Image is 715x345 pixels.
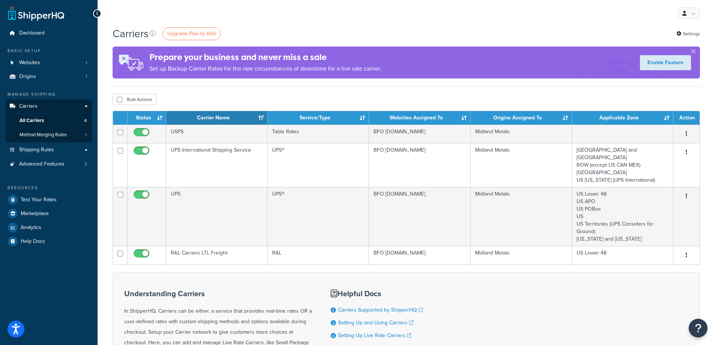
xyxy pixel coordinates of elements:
[113,94,157,105] button: Bulk Actions
[6,128,92,142] a: Method Merging Rules 1
[128,111,166,125] th: Status: activate to sort column ascending
[6,221,92,234] a: Analytics
[6,99,92,142] li: Carriers
[6,70,92,84] li: Origins
[167,30,216,38] span: Upgrade Plan to Add
[471,143,572,187] td: Midland Metals
[6,157,92,171] a: Advanced Features 2
[6,99,92,113] a: Carriers
[19,74,36,80] span: Origins
[149,51,381,63] h4: Prepare your business and never miss a sale
[6,91,92,98] div: Manage Shipping
[572,246,673,264] td: US Lower 48
[163,27,221,40] a: Upgrade Plan to Add
[268,246,369,264] td: R&L
[471,246,572,264] td: Midland Metals
[113,26,149,41] h1: Carriers
[19,60,40,66] span: Websites
[166,143,268,187] td: UPS International Shipping Service
[640,55,691,70] a: Enable Feature
[338,319,414,327] a: Setting Up and Using Carriers
[86,60,87,66] span: 1
[21,238,45,245] span: Help Docs
[6,143,92,157] a: Shipping Rules
[166,111,268,125] th: Carrier Name: activate to sort column ascending
[6,70,92,84] a: Origins 1
[268,143,369,187] td: UPS®
[84,118,87,124] span: 4
[166,125,268,143] td: USPS
[369,143,470,187] td: BFO [DOMAIN_NAME]
[471,187,572,246] td: Midland Metals
[84,161,87,167] span: 2
[331,289,429,298] h3: Helpful Docs
[268,111,369,125] th: Service/Type: activate to sort column ascending
[6,235,92,248] a: Help Docs
[113,47,149,78] img: ad-rules-rateshop-fe6ec290ccb7230408bd80ed9643f0289d75e0ffd9eb532fc0e269fcd187b520.png
[6,193,92,206] a: Test Your Rates
[369,111,470,125] th: Websites Assigned To: activate to sort column ascending
[21,197,57,203] span: Test Your Rates
[369,246,470,264] td: BFO [DOMAIN_NAME]
[8,6,64,21] a: ShipperHQ Home
[20,132,67,138] span: Method Merging Rules
[689,319,707,337] button: Open Resource Center
[20,118,44,124] span: All Carriers
[6,157,92,171] li: Advanced Features
[19,147,54,153] span: Shipping Rules
[471,111,572,125] th: Origins Assigned To: activate to sort column ascending
[572,111,673,125] th: Applicable Zone: activate to sort column ascending
[6,128,92,142] li: Method Merging Rules
[149,63,381,74] p: Set up Backup Carrier Rates for the rare circumstances of downtime for a live rate carrier.
[471,125,572,143] td: Midland Metals
[19,103,38,110] span: Carriers
[85,132,87,138] span: 1
[166,246,268,264] td: R&L Carriers LTL Freight
[676,29,700,39] a: Settings
[86,74,87,80] span: 1
[6,207,92,220] a: Marketplace
[6,26,92,40] a: Dashboard
[268,187,369,246] td: UPS®
[572,187,673,246] td: US Lower 48 US APO US POBox US US Territories (UPS Considers for Ground) [US_STATE] and [US_STATE]
[6,48,92,54] div: Basic Setup
[369,187,470,246] td: BFO [DOMAIN_NAME]
[21,211,49,217] span: Marketplace
[6,114,92,128] li: All Carriers
[268,125,369,143] td: Table Rates
[166,187,268,246] td: UPS
[21,224,41,231] span: Analytics
[19,30,45,36] span: Dashboard
[19,161,65,167] span: Advanced Features
[6,56,92,70] li: Websites
[572,143,673,187] td: [GEOGRAPHIC_DATA] and [GEOGRAPHIC_DATA] ROW (except US CAN MEX) [GEOGRAPHIC_DATA] US [US_STATE] (...
[369,125,470,143] td: BFO [DOMAIN_NAME]
[6,114,92,128] a: All Carriers 4
[6,185,92,191] div: Resources
[6,56,92,70] a: Websites 1
[338,306,423,314] a: Carriers Supported by ShipperHQ
[673,111,700,125] th: Action
[124,289,312,298] h3: Understanding Carriers
[338,331,411,339] a: Setting Up Live Rate Carriers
